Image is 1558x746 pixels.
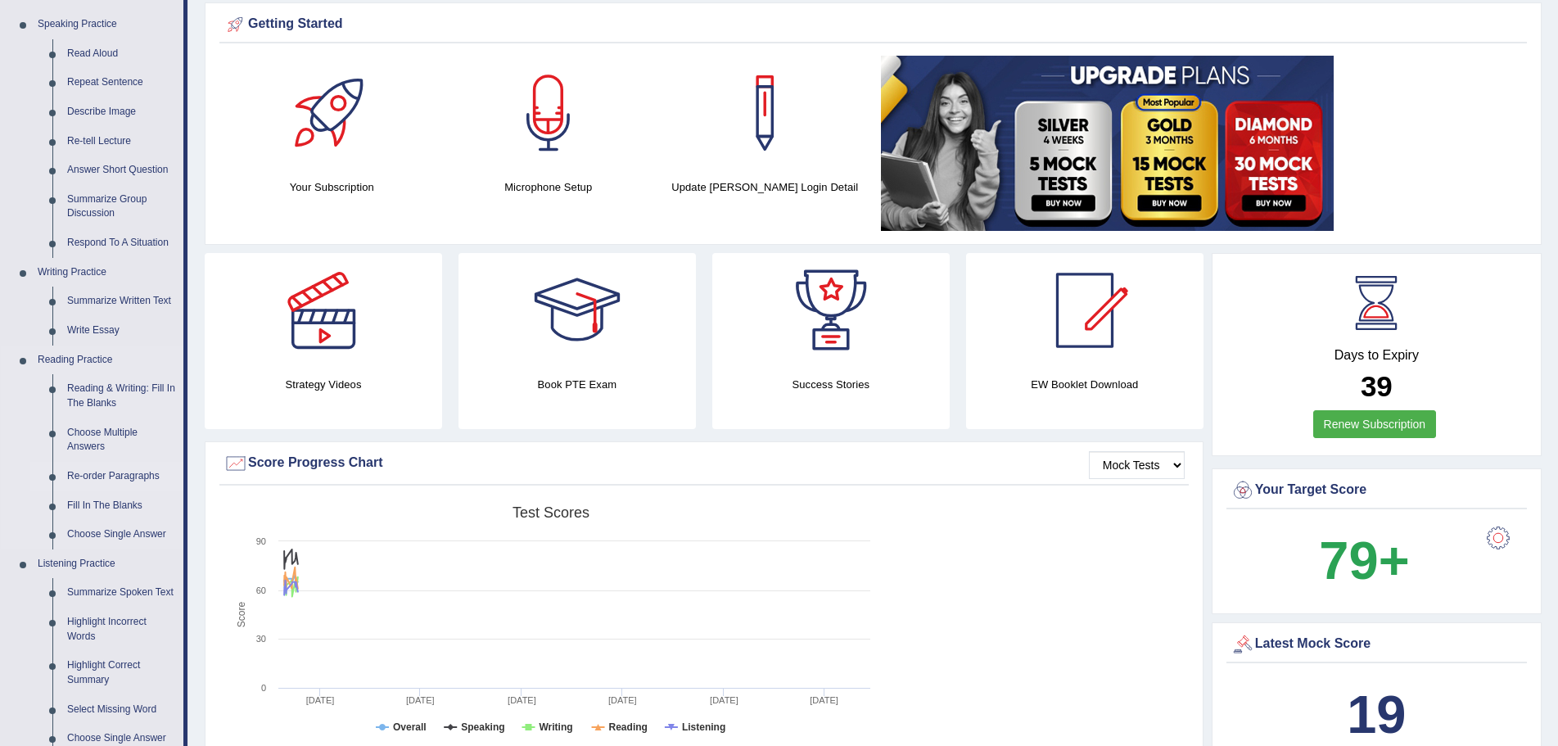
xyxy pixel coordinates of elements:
a: Re-order Paragraphs [60,462,183,491]
a: Select Missing Word [60,695,183,725]
tspan: [DATE] [710,695,738,705]
h4: Update [PERSON_NAME] Login Detail [665,179,865,196]
text: 60 [256,585,266,595]
a: Summarize Written Text [60,287,183,316]
a: Reading Practice [30,346,183,375]
h4: Strategy Videos [205,376,442,393]
tspan: [DATE] [810,695,838,705]
h4: Days to Expiry [1231,348,1523,363]
img: small5.jpg [881,56,1334,231]
b: 39 [1361,370,1393,402]
div: Latest Mock Score [1231,632,1523,657]
a: Speaking Practice [30,10,183,39]
a: Fill In The Blanks [60,491,183,521]
div: Your Target Score [1231,478,1523,503]
b: 19 [1347,685,1406,744]
h4: Microphone Setup [448,179,648,196]
a: Summarize Spoken Text [60,578,183,608]
a: Read Aloud [60,39,183,69]
a: Write Essay [60,316,183,346]
tspan: [DATE] [508,695,536,705]
a: Repeat Sentence [60,68,183,97]
a: Highlight Incorrect Words [60,608,183,651]
div: Score Progress Chart [224,451,1185,476]
h4: Your Subscription [232,179,431,196]
tspan: Test scores [513,504,589,521]
a: Choose Multiple Answers [60,418,183,462]
tspan: [DATE] [406,695,435,705]
tspan: [DATE] [306,695,335,705]
a: Answer Short Question [60,156,183,185]
a: Summarize Group Discussion [60,185,183,228]
a: Highlight Correct Summary [60,651,183,694]
tspan: Reading [609,721,648,733]
tspan: Speaking [461,721,504,733]
a: Listening Practice [30,549,183,579]
tspan: [DATE] [608,695,637,705]
tspan: Overall [393,721,427,733]
text: 30 [256,634,266,644]
h4: Book PTE Exam [458,376,696,393]
tspan: Score [236,602,247,628]
a: Describe Image [60,97,183,127]
div: Getting Started [224,12,1523,37]
b: 79+ [1319,531,1409,590]
tspan: Writing [539,721,572,733]
h4: EW Booklet Download [966,376,1203,393]
tspan: Listening [682,721,725,733]
a: Respond To A Situation [60,228,183,258]
a: Choose Single Answer [60,520,183,549]
text: 90 [256,536,266,546]
a: Re-tell Lecture [60,127,183,156]
a: Reading & Writing: Fill In The Blanks [60,374,183,418]
a: Renew Subscription [1313,410,1437,438]
h4: Success Stories [712,376,950,393]
text: 0 [261,683,266,693]
a: Writing Practice [30,258,183,287]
